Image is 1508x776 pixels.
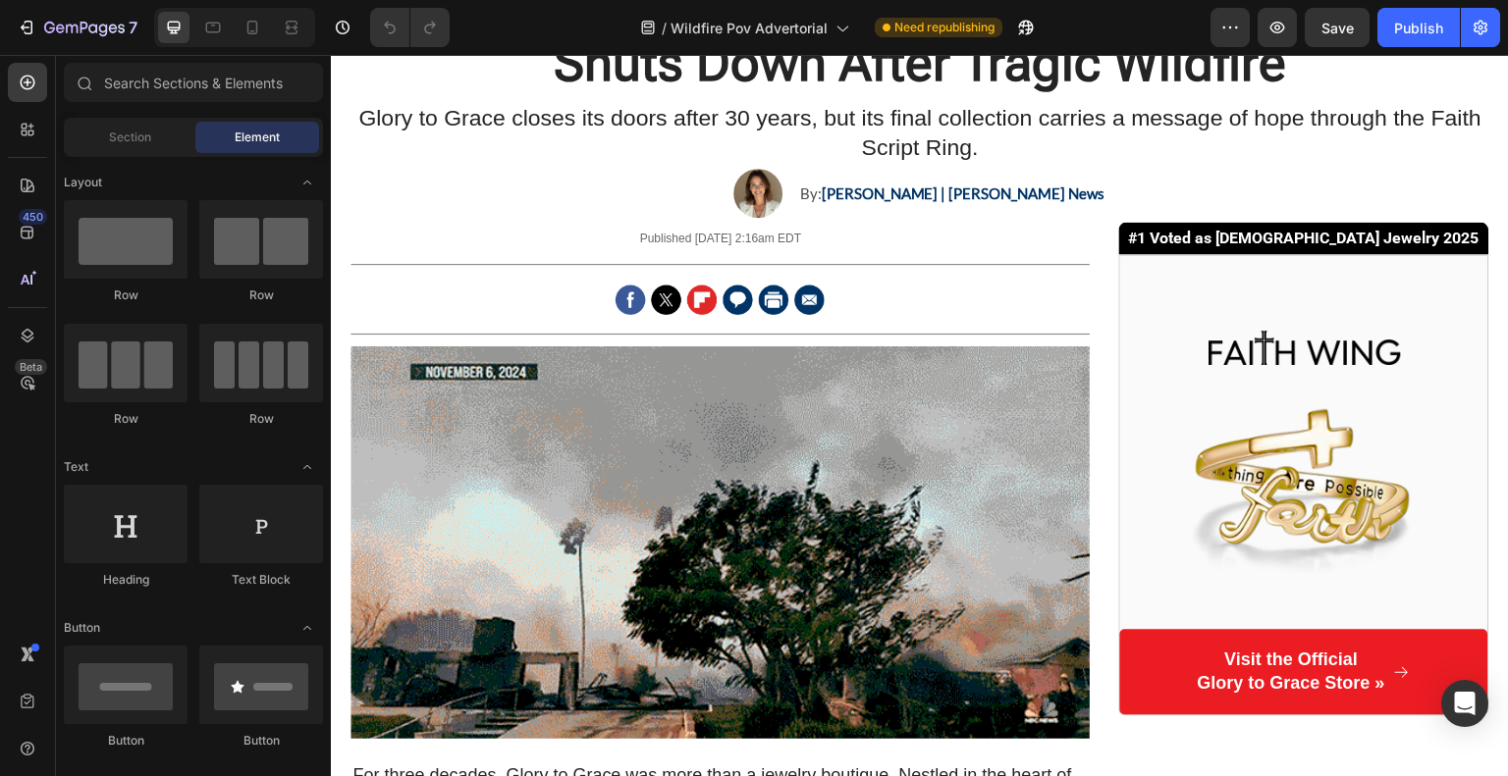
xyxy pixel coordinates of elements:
[1305,8,1370,47] button: Save
[64,63,323,102] input: Search Sections & Elements
[292,451,323,483] span: Toggle open
[64,619,100,637] span: Button
[403,114,452,163] img: gempages_584916773422236229-b226c648-21a6-4fbe-9739-84c429f12bd8.png
[292,612,323,644] span: Toggle open
[20,291,759,684] img: gempages_584916773422236229-94398025-89ed-4d46-a6fb-5077d6f3cbb3.gif
[235,129,280,146] span: Element
[308,177,470,190] span: Published [DATE] 2:16am EDT
[867,594,1054,640] p: Visit the Official Glory to Grace Store »
[789,574,1158,659] a: Visit the OfficialGlory to Grace Store »
[292,167,323,198] span: Toggle open
[671,18,828,38] span: Wildfire Pov Advertorial
[894,19,995,36] span: Need republishing
[64,410,188,428] div: Row
[64,732,188,750] div: Button
[1441,680,1488,727] div: Open Intercom Messenger
[64,174,102,191] span: Layout
[64,286,188,304] div: Row
[129,16,137,39] p: 7
[370,8,450,47] div: Undo/Redo
[199,571,323,589] div: Text Block
[64,458,88,476] span: Text
[19,209,47,225] div: 450
[331,55,1508,776] iframe: Design area
[469,131,775,146] p: By:
[1394,18,1443,38] div: Publish
[15,359,47,375] div: Beta
[1377,8,1460,47] button: Publish
[790,169,1157,197] p: #1 Voted as [DEMOGRAPHIC_DATA] Jewelry 2025
[64,571,188,589] div: Heading
[491,129,775,147] strong: [PERSON_NAME] | [PERSON_NAME] News
[279,222,501,267] img: gempages_584916773422236229-6a839767-6c51-41c6-99e8-a725a5858cde.png
[199,410,323,428] div: Row
[109,129,151,146] span: Section
[8,8,146,47] button: 7
[199,732,323,750] div: Button
[851,224,1097,574] img: gempages_584916773422236229-27d2fca0-92aa-4f2e-93b5-436a819a78a5.png
[199,286,323,304] div: Row
[1321,20,1354,36] span: Save
[662,18,667,38] span: /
